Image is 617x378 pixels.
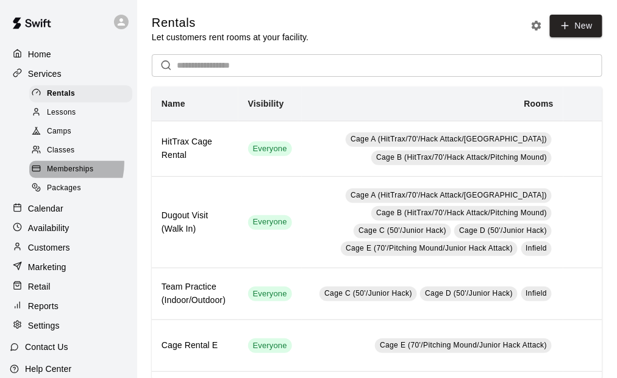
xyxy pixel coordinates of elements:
[29,104,132,121] div: Lessons
[47,163,93,176] span: Memberships
[47,88,75,100] span: Rentals
[162,209,229,236] h6: Dugout Visit (Walk In)
[29,179,137,198] a: Packages
[10,238,127,257] a: Customers
[524,99,554,109] b: Rooms
[47,107,76,119] span: Lessons
[10,258,127,276] a: Marketing
[358,226,446,235] span: Cage C (50'/Junior Hack)
[28,319,60,332] p: Settings
[376,153,547,162] span: Cage B (HitTrax/70'/Hack Attack/Pitching Mound)
[29,84,137,103] a: Rentals
[47,126,71,138] span: Camps
[162,135,229,162] h6: HitTrax Cage Rental
[28,261,66,273] p: Marketing
[425,289,513,298] span: Cage D (50'/Junior Hack)
[380,341,547,349] span: Cage E (70'/Pitching Mound/Junior Hack Attack)
[29,141,137,160] a: Classes
[162,280,229,307] h6: Team Practice (Indoor/Outdoor)
[28,202,63,215] p: Calendar
[29,160,137,179] a: Memberships
[248,99,284,109] b: Visibility
[376,209,547,217] span: Cage B (HitTrax/70'/Hack Attack/Pitching Mound)
[28,48,51,60] p: Home
[47,182,81,194] span: Packages
[459,226,547,235] span: Cage D (50'/Junior Hack)
[248,340,292,352] span: Everyone
[152,31,308,43] p: Let customers rent rooms at your facility.
[25,341,68,353] p: Contact Us
[25,363,71,375] p: Help Center
[162,339,229,352] h6: Cage Rental E
[248,288,292,300] span: Everyone
[351,191,547,199] span: Cage A (HitTrax/70'/Hack Attack/[GEOGRAPHIC_DATA])
[10,297,127,315] a: Reports
[28,222,70,234] p: Availability
[29,180,132,197] div: Packages
[324,289,412,298] span: Cage C (50'/Junior Hack)
[28,300,59,312] p: Reports
[152,15,308,31] h5: Rentals
[29,161,132,178] div: Memberships
[526,244,547,252] span: Infield
[162,99,185,109] b: Name
[29,123,137,141] a: Camps
[10,277,127,296] a: Retail
[248,141,292,156] div: This service is visible to all of your customers
[10,219,127,237] a: Availability
[346,244,513,252] span: Cage E (70'/Pitching Mound/Junior Hack Attack)
[10,199,127,218] a: Calendar
[28,241,70,254] p: Customers
[248,215,292,230] div: This service is visible to all of your customers
[351,135,547,143] span: Cage A (HitTrax/70'/Hack Attack/[GEOGRAPHIC_DATA])
[28,68,62,80] p: Services
[10,45,127,63] a: Home
[248,143,292,155] span: Everyone
[526,289,547,298] span: Infield
[527,16,546,35] button: Rental settings
[248,216,292,228] span: Everyone
[248,338,292,353] div: This service is visible to all of your customers
[10,65,127,83] a: Services
[10,316,127,335] a: Settings
[550,15,602,37] a: New
[29,85,132,102] div: Rentals
[47,144,74,157] span: Classes
[248,287,292,301] div: This service is visible to all of your customers
[28,280,51,293] p: Retail
[29,103,137,122] a: Lessons
[29,123,132,140] div: Camps
[29,142,132,159] div: Classes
